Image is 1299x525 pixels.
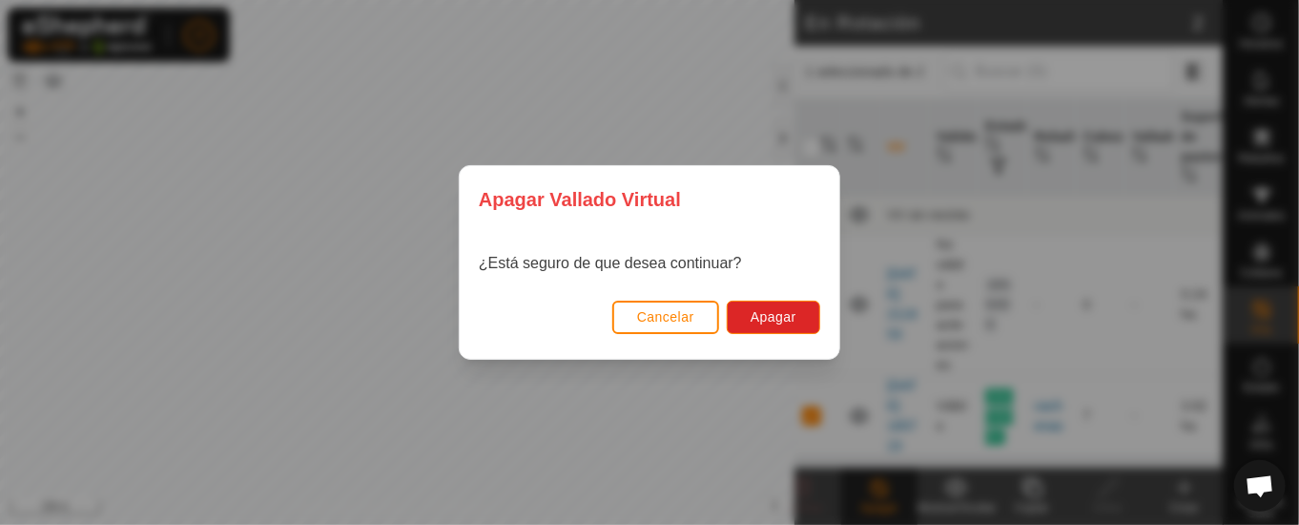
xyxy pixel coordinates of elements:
span: Apagar Vallado Virtual [479,185,681,214]
button: Cancelar [612,301,719,334]
div: Chat abierto [1234,460,1286,512]
p: ¿Está seguro de que desea continuar? [479,252,742,275]
span: Apagar [751,309,796,325]
span: Cancelar [637,309,694,325]
button: Apagar [727,301,820,334]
